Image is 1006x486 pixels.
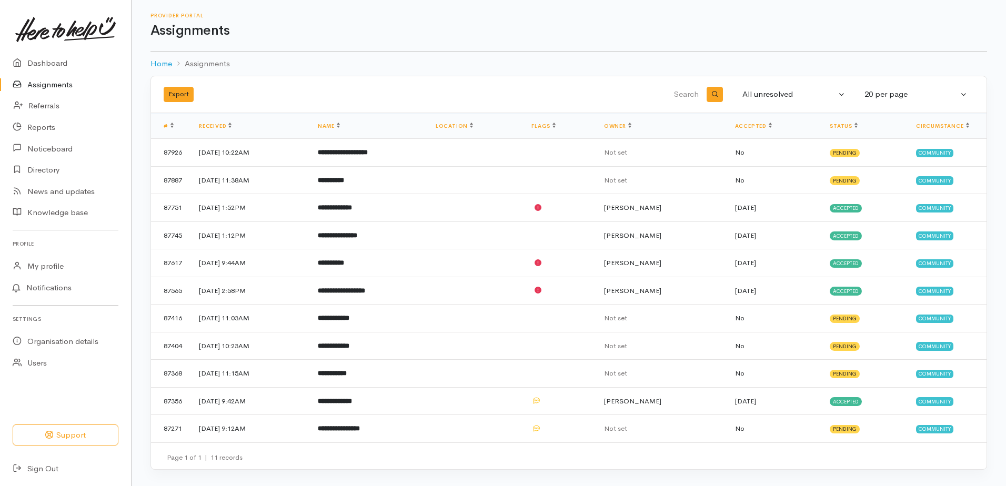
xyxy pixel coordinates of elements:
[830,425,860,433] span: Pending
[735,397,756,406] time: [DATE]
[150,23,987,38] h1: Assignments
[151,194,190,222] td: 87751
[604,203,661,212] span: [PERSON_NAME]
[151,360,190,388] td: 87368
[864,88,958,100] div: 20 per page
[151,332,190,360] td: 87404
[190,249,309,277] td: [DATE] 9:44AM
[190,166,309,194] td: [DATE] 11:38AM
[151,139,190,167] td: 87926
[735,231,756,240] time: [DATE]
[830,176,860,185] span: Pending
[735,203,756,212] time: [DATE]
[830,397,862,406] span: Accepted
[151,415,190,442] td: 87271
[736,84,852,105] button: All unresolved
[531,123,556,129] a: Flags
[916,259,953,268] span: Community
[318,123,340,129] a: Name
[190,360,309,388] td: [DATE] 11:15AM
[604,286,661,295] span: [PERSON_NAME]
[916,123,969,129] a: Circumstance
[167,453,243,462] small: Page 1 of 1 11 records
[164,87,194,102] button: Export
[190,194,309,222] td: [DATE] 1:52PM
[150,52,987,76] nav: breadcrumb
[190,415,309,442] td: [DATE] 9:12AM
[151,166,190,194] td: 87887
[916,397,953,406] span: Community
[735,176,745,185] span: No
[604,123,631,129] a: Owner
[190,387,309,415] td: [DATE] 9:42AM
[735,424,745,433] span: No
[150,13,987,18] h6: Provider Portal
[916,204,953,212] span: Community
[830,149,860,157] span: Pending
[190,277,309,305] td: [DATE] 2:58PM
[735,286,756,295] time: [DATE]
[830,370,860,378] span: Pending
[735,123,772,129] a: Accepted
[604,424,627,433] span: Not set
[190,305,309,332] td: [DATE] 11:03AM
[916,287,953,295] span: Community
[190,221,309,249] td: [DATE] 1:12PM
[916,231,953,240] span: Community
[604,341,627,350] span: Not set
[916,176,953,185] span: Community
[735,258,756,267] time: [DATE]
[151,305,190,332] td: 87416
[205,453,207,462] span: |
[13,237,118,251] h6: Profile
[13,312,118,326] h6: Settings
[830,123,858,129] a: Status
[604,369,627,378] span: Not set
[830,342,860,350] span: Pending
[604,231,661,240] span: [PERSON_NAME]
[190,139,309,167] td: [DATE] 10:22AM
[150,58,172,70] a: Home
[916,425,953,433] span: Community
[830,231,862,240] span: Accepted
[13,424,118,446] button: Support
[916,370,953,378] span: Community
[916,315,953,323] span: Community
[604,313,627,322] span: Not set
[450,82,701,107] input: Search
[604,148,627,157] span: Not set
[830,259,862,268] span: Accepted
[916,342,953,350] span: Community
[830,287,862,295] span: Accepted
[151,249,190,277] td: 87617
[604,258,661,267] span: [PERSON_NAME]
[735,369,745,378] span: No
[742,88,836,100] div: All unresolved
[735,148,745,157] span: No
[151,277,190,305] td: 87565
[172,58,230,70] li: Assignments
[164,123,174,129] a: #
[830,204,862,212] span: Accepted
[735,341,745,350] span: No
[190,332,309,360] td: [DATE] 10:23AM
[151,387,190,415] td: 87356
[604,397,661,406] span: [PERSON_NAME]
[604,176,627,185] span: Not set
[151,221,190,249] td: 87745
[436,123,473,129] a: Location
[858,84,974,105] button: 20 per page
[830,315,860,323] span: Pending
[916,149,953,157] span: Community
[735,313,745,322] span: No
[199,123,232,129] a: Received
